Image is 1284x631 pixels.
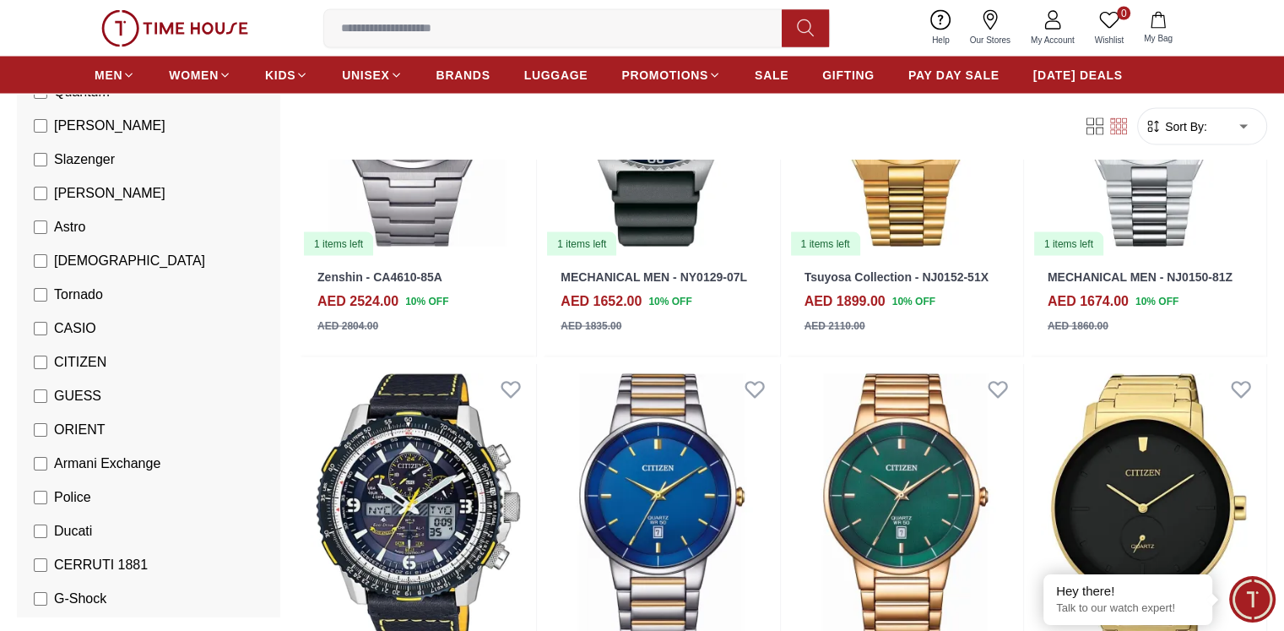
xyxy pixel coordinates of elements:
input: Tornado [34,289,47,302]
span: CITIZEN [54,353,106,373]
span: G-Shock [54,590,106,610]
div: AED 1835.00 [561,318,621,334]
div: Hey there! [1056,583,1200,600]
h4: AED 2524.00 [317,291,398,312]
input: Armani Exchange [34,458,47,471]
div: 1 items left [1034,232,1103,256]
span: My Account [1024,34,1081,46]
a: SALE [755,60,788,90]
span: My Bag [1137,32,1179,45]
span: PROMOTIONS [621,67,708,84]
a: KIDS [265,60,308,90]
a: Tsuyosa Collection - NJ0152-51X [805,270,989,284]
span: KIDS [265,67,295,84]
img: ... [101,10,248,47]
p: Talk to our watch expert! [1056,601,1200,616]
span: LUGGAGE [524,67,588,84]
span: BRANDS [436,67,490,84]
h4: AED 1674.00 [1048,291,1129,312]
a: PAY DAY SALE [908,60,1000,90]
span: Armani Exchange [54,454,160,475]
input: CASIO [34,323,47,336]
div: Chat Widget [1229,576,1276,623]
span: Our Stores [963,34,1017,46]
h4: AED 1652.00 [561,291,642,312]
span: 10 % OFF [405,294,448,309]
a: [DATE] DEALS [1033,60,1123,90]
a: GIFTING [822,60,875,90]
span: UNISEX [342,67,389,84]
input: [PERSON_NAME] [34,120,47,133]
span: Help [925,34,956,46]
div: 1 items left [791,232,860,256]
span: MEN [95,67,122,84]
a: MECHANICAL MEN - NJ0150-81Z [1048,270,1233,284]
a: Zenshin - CA4610-85A [317,270,442,284]
a: WOMEN [169,60,231,90]
a: LUGGAGE [524,60,588,90]
a: MEN [95,60,135,90]
input: Slazenger [34,154,47,167]
input: Astro [34,221,47,235]
input: Police [34,492,47,505]
span: CERRUTI 1881 [54,556,148,576]
span: [DATE] DEALS [1033,67,1123,84]
span: WOMEN [169,67,219,84]
input: GUESS [34,390,47,404]
span: ORIENT [54,421,105,441]
span: CASIO [54,319,96,340]
input: CITIZEN [34,356,47,370]
input: ORIENT [34,424,47,438]
span: 10 % OFF [648,294,691,309]
button: Sort By: [1145,118,1207,135]
span: Astro [54,218,85,238]
span: [PERSON_NAME] [54,184,165,204]
span: GIFTING [822,67,875,84]
input: CERRUTI 1881 [34,559,47,573]
a: UNISEX [342,60,402,90]
input: Ducati [34,525,47,539]
a: Our Stores [960,7,1021,50]
span: Sort By: [1162,118,1207,135]
a: MECHANICAL MEN - NY0129-07L [561,270,747,284]
span: 0 [1117,7,1130,20]
span: [DEMOGRAPHIC_DATA] [54,252,205,272]
span: 10 % OFF [1135,294,1178,309]
div: AED 2110.00 [805,318,865,334]
div: 1 items left [547,232,616,256]
a: Help [922,7,960,50]
input: [DEMOGRAPHIC_DATA] [34,255,47,269]
div: AED 2804.00 [317,318,378,334]
button: My Bag [1134,8,1183,48]
a: 0Wishlist [1085,7,1134,50]
div: 1 items left [304,232,373,256]
span: PAY DAY SALE [908,67,1000,84]
input: G-Shock [34,593,47,607]
a: BRANDS [436,60,490,90]
input: [PERSON_NAME] [34,188,47,201]
a: PROMOTIONS [621,60,721,90]
div: AED 1860.00 [1048,318,1108,334]
span: Ducati [54,522,92,542]
span: Wishlist [1088,34,1130,46]
h4: AED 1899.00 [805,291,886,312]
span: SALE [755,67,788,84]
span: Slazenger [54,150,115,171]
span: 10 % OFF [892,294,935,309]
span: Police [54,488,91,509]
span: [PERSON_NAME] [54,117,165,137]
span: Tornado [54,286,103,306]
span: GUESS [54,387,101,407]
